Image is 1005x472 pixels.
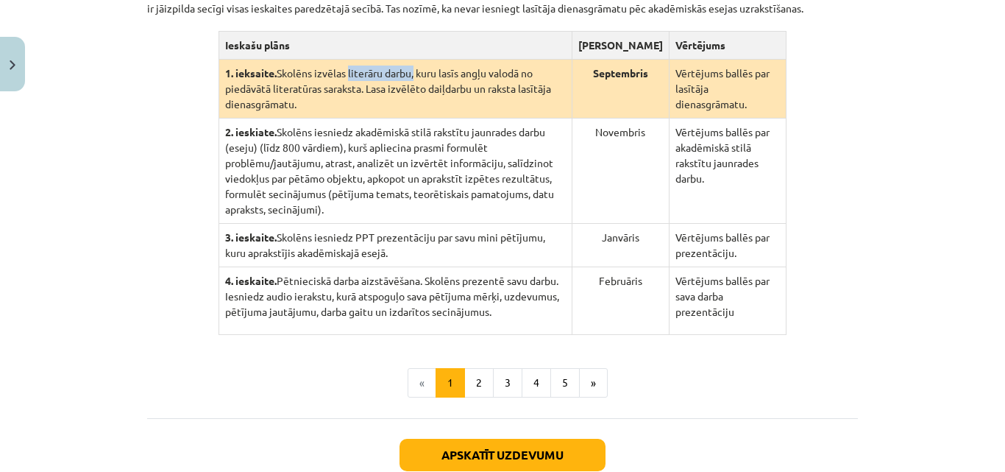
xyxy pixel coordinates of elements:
[219,224,572,267] td: Skolēns iesniedz PPT prezentāciju par savu mini pētījumu, kuru aprakstījis akadēmiskajā esejā.
[225,230,277,244] strong: 3. ieskaite.
[436,368,465,398] button: 1
[219,119,572,224] td: Skolēns iesniedz akadēmiskā stilā rakstītu jaunrades darbu (eseju) (līdz 800 vārdiem), kurš aplie...
[593,66,648,80] strong: Septembris
[219,32,572,60] th: Ieskašu plāns
[669,119,786,224] td: Vērtējums ballēs par akadēmiskā stilā rakstītu jaunrades darbu.
[550,368,580,398] button: 5
[522,368,551,398] button: 4
[572,224,669,267] td: Janvāris
[578,273,663,289] p: Februāris
[572,119,669,224] td: Novembris
[669,32,786,60] th: Vērtējums
[147,368,858,398] nav: Page navigation example
[225,274,277,287] strong: 4. ieskaite.
[399,439,606,471] button: Apskatīt uzdevumu
[225,66,277,80] strong: 1. ieksaite.
[219,60,572,119] td: Skolēns izvēlas literāru darbu, kuru lasīs angļu valodā no piedāvātā literatūras saraksta. Lasa i...
[572,32,669,60] th: [PERSON_NAME]
[493,368,522,398] button: 3
[10,60,15,70] img: icon-close-lesson-0947bae3869378f0d4975bcd49f059093ad1ed9edebbc8119c70593378902aed.svg
[225,125,277,138] strong: 2. ieskiate.
[579,368,608,398] button: »
[669,60,786,119] td: Vērtējums ballēs par lasītāja dienasgrāmatu.
[669,224,786,267] td: Vērtējums ballēs par prezentāciju.
[464,368,494,398] button: 2
[225,273,566,320] p: Pētnieciskā darba aizstāvēšana. Skolēns prezentē savu darbu. Iesniedz audio ierakstu, kurā atspog...
[669,267,786,335] td: Vērtējums ballēs par sava darba prezentāciju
